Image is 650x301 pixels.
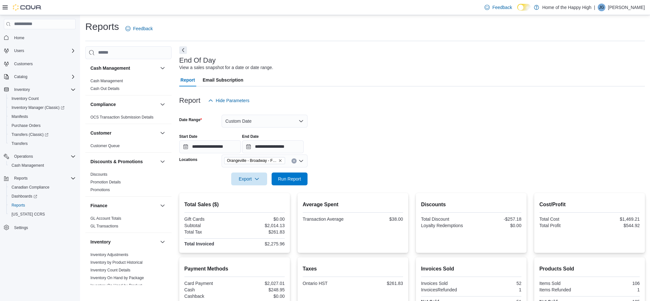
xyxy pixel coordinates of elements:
p: [PERSON_NAME] [608,4,645,11]
button: Finance [159,202,166,209]
div: -$257.18 [472,217,521,222]
div: Cashback [184,294,233,299]
div: Customer [85,142,172,152]
button: Remove Orangeville - Broadway - Fire & Flower from selection in this group [278,159,282,163]
h2: Discounts [421,201,521,208]
span: Promotions [90,187,110,192]
div: Loyalty Redemptions [421,223,470,228]
span: Transfers [9,140,76,147]
div: 1 [591,287,640,292]
div: Items Refunded [539,287,588,292]
span: Purchase Orders [9,122,76,129]
span: Inventory Manager (Classic) [12,105,64,110]
div: James Guzzo [598,4,605,11]
button: Operations [12,153,36,160]
span: Reports [12,174,76,182]
a: GL Account Totals [90,216,121,221]
span: Email Subscription [203,74,243,86]
div: $0.00 [236,217,285,222]
div: $261.83 [236,229,285,235]
span: Inventory On Hand by Product [90,283,142,288]
a: Inventory Manager (Classic) [6,103,78,112]
span: JG [599,4,604,11]
span: Dashboards [9,192,76,200]
button: Clear input [291,158,297,164]
div: Cash [184,287,233,292]
a: Reports [9,201,28,209]
nav: Complex example [4,31,76,249]
h2: Payment Methods [184,265,285,273]
span: Operations [12,153,76,160]
button: Reports [12,174,30,182]
button: Hide Parameters [206,94,252,107]
button: Cash Management [159,64,166,72]
a: Feedback [482,1,514,14]
span: GL Transactions [90,224,118,229]
a: Transfers [9,140,30,147]
a: [US_STATE] CCRS [9,210,47,218]
div: Compliance [85,113,172,124]
button: Inventory [159,238,166,246]
div: $2,275.96 [236,241,285,246]
div: Total Cost [539,217,588,222]
span: Home [14,35,24,40]
span: Inventory On Hand by Package [90,275,144,280]
button: Custom Date [222,115,308,128]
button: Settings [1,223,78,232]
span: Cash Management [12,163,44,168]
h3: Customer [90,130,111,136]
div: $1,469.21 [591,217,640,222]
span: Feedback [133,25,153,32]
button: Next [179,46,187,54]
button: Open list of options [299,158,304,164]
span: GL Account Totals [90,216,121,221]
h3: End Of Day [179,57,216,64]
span: Export [235,173,263,185]
div: Subtotal [184,223,233,228]
span: Cash Management [9,162,76,169]
button: Transfers [6,139,78,148]
a: Discounts [90,172,107,177]
a: Canadian Compliance [9,183,52,191]
button: Customer [90,130,157,136]
h3: Inventory [90,239,111,245]
span: Inventory [14,87,30,92]
button: [US_STATE] CCRS [6,210,78,219]
div: 1 [472,287,521,292]
label: End Date [242,134,259,139]
span: Reports [14,176,28,181]
a: Transfers (Classic) [6,130,78,139]
button: Customer [159,129,166,137]
span: Transfers [12,141,28,146]
a: Inventory Count Details [90,268,131,272]
p: | [594,4,595,11]
span: Home [12,34,76,42]
a: Cash Out Details [90,86,120,91]
h3: Discounts & Promotions [90,158,143,165]
span: Customers [12,60,76,68]
span: Feedback [492,4,512,11]
button: Finance [90,202,157,209]
span: Manifests [9,113,76,120]
button: Cash Management [6,161,78,170]
label: Locations [179,157,198,162]
div: $0.00 [236,294,285,299]
a: Cash Management [90,79,123,83]
button: Compliance [159,101,166,108]
div: $261.83 [354,281,403,286]
h3: Compliance [90,101,116,108]
span: Manifests [12,114,28,119]
a: Inventory Count [9,95,41,102]
h2: Invoices Sold [421,265,521,273]
span: Catalog [12,73,76,81]
span: Transfers (Classic) [12,132,48,137]
button: Users [1,46,78,55]
span: Inventory Count [9,95,76,102]
div: Invoices Sold [421,281,470,286]
span: Canadian Compliance [12,185,49,190]
button: Inventory [12,86,32,93]
span: Dashboards [12,194,37,199]
span: Customers [14,61,33,66]
span: Settings [12,223,76,231]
